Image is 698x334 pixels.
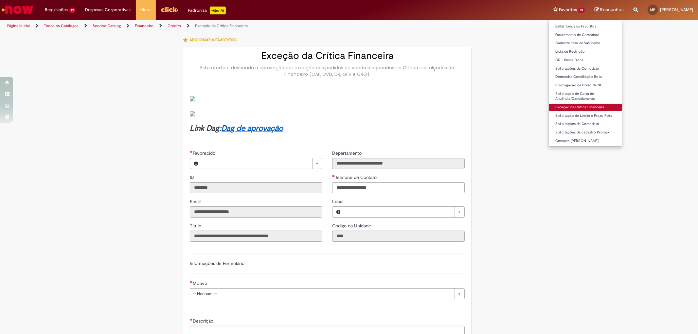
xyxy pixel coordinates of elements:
[190,174,195,181] label: Somente leitura - ID
[332,182,465,193] input: Telefone de Contato
[135,23,153,28] a: Financeiro
[193,150,217,156] span: Necessários - Favorecido
[190,150,193,153] span: Necessários
[344,207,464,217] a: Limpar campo Local
[549,57,622,64] a: GD - Busca Docs
[190,123,283,133] strong: Link Dag:
[45,7,68,13] span: Requisições
[190,231,322,242] input: Título
[549,73,622,80] a: Demandas Conciliação Rota
[595,7,624,13] a: Rascunhos
[190,50,465,61] h2: Exceção da Crítica Financeira
[210,7,226,14] p: +GenAi
[332,150,363,156] label: Somente leitura - Departamento
[202,158,322,169] a: Limpar campo Favorecido
[549,129,622,136] a: Solicitações de cadastro Promax
[578,8,585,13] span: 13
[559,7,577,13] span: Favoritos
[5,20,460,32] ul: Trilhas de página
[85,7,131,13] span: Despesas Corporativas
[332,158,465,169] input: Departamento
[549,137,622,145] a: Consulta [PERSON_NAME]
[69,8,76,13] span: 21
[190,96,195,101] img: sys_attachment.do
[188,7,226,14] div: Padroniza
[168,23,181,28] a: Crédito
[190,174,195,180] span: Somente leitura - ID
[189,37,237,43] span: Adicionar a Favoritos
[549,120,622,128] a: Solicitações de Comodato
[332,231,465,242] input: Código da Unidade
[193,289,451,299] span: -- Nenhum --
[660,7,693,12] span: [PERSON_NAME]
[93,23,121,28] a: Service Catalog
[190,182,322,193] input: ID
[549,48,622,55] a: Lista de Restrição
[549,31,622,39] a: Faturamento de Comodato
[651,8,655,12] span: MP
[190,281,193,283] span: Necessários
[549,104,622,111] a: Exceção da Crítica Financeira
[332,175,335,177] span: Obrigatório Preenchido
[1,3,34,16] img: ServiceNow
[190,158,202,169] button: Favorecido, Visualizar este registro
[190,64,465,78] div: Esta oferta é destinada à aprovação por exceção dos pedidos de venda bloqueados na Crítica nas al...
[221,123,283,133] a: Dag de aprovação
[44,23,79,28] a: Todos os Catálogos
[161,5,178,14] img: click_logo_yellow_360x200.png
[190,318,193,321] span: Necessários
[332,199,345,204] span: Local
[332,207,344,217] button: Local, Visualizar este registro
[549,90,622,102] a: Solicitação de Carta de Anuência/Cancelamento
[549,65,622,72] a: Solicitações de Comodato
[332,222,372,229] label: Somente leitura - Código da Unidade
[549,112,622,119] a: Solicitação de Limite e Prazo Rota
[332,223,372,229] span: Somente leitura - Código da Unidade
[190,206,322,218] input: Email
[548,20,622,147] ul: Favoritos
[141,7,151,13] span: More
[549,23,622,30] a: Exibir todos os Favoritos
[195,23,248,28] a: Exceção da Crítica Financeira
[183,33,240,47] button: Adicionar a Favoritos
[190,222,203,229] label: Somente leitura - Título
[190,198,202,205] label: Somente leitura - Email
[549,40,622,47] a: Cadastro teto de Vasilhame
[190,111,195,116] img: sys_attachment.do
[193,280,208,286] span: Motivo
[549,82,622,89] a: Prorrogação de Prazo de NF
[7,23,30,28] a: Página inicial
[190,260,244,266] label: Informações de Formulário
[193,318,215,324] span: Descrição
[335,174,378,180] span: Telefone de Contato
[190,223,203,229] span: Somente leitura - Título
[600,7,624,13] span: Rascunhos
[190,199,202,204] span: Somente leitura - Email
